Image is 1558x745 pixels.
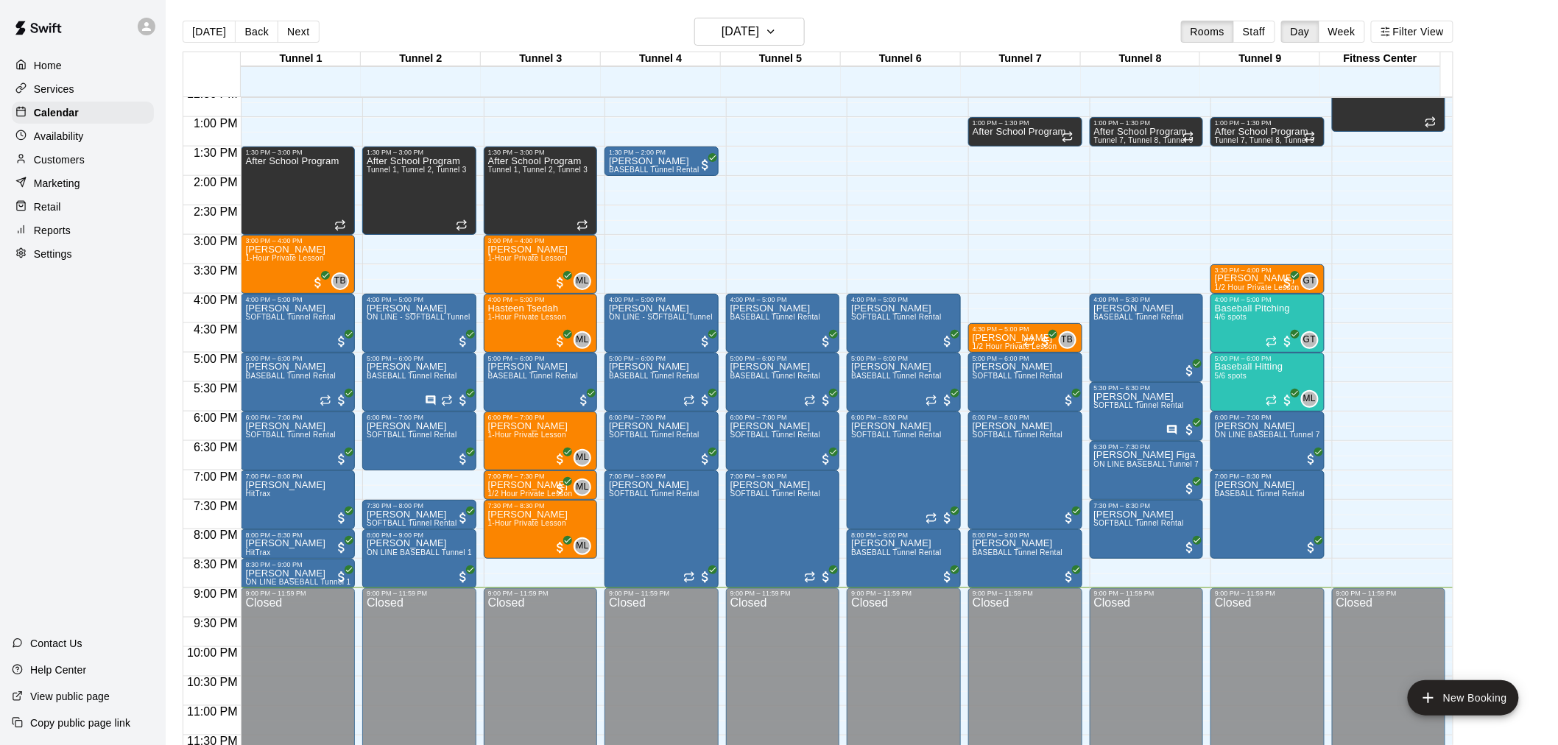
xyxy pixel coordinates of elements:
div: 6:00 PM – 7:00 PM [609,414,714,421]
a: Availability [12,125,154,147]
span: 7:00 PM [190,470,242,483]
div: 6:00 PM – 7:00 PM [245,414,350,421]
span: TB [334,274,346,289]
span: SOFTBALL Tunnel Rental [245,431,336,439]
div: 1:30 PM – 3:00 PM: After School Program [484,146,598,235]
div: Fitness Center [1320,52,1440,66]
span: All customers have paid [553,540,568,555]
p: Help Center [30,663,86,677]
span: 1-Hour Private Lesson [488,431,567,439]
div: 3:00 PM – 4:00 PM [488,237,593,244]
a: Home [12,54,154,77]
span: BASEBALL Tunnel Rental [1215,490,1305,498]
div: Calendar [12,102,154,124]
span: SOFTBALL Tunnel Rental [1094,519,1185,527]
span: All customers have paid [698,452,713,467]
div: 5:00 PM – 6:00 PM: BASEBALL Tunnel Rental [604,353,719,412]
div: Marcus Lucas [574,537,591,555]
span: All customers have paid [553,452,568,467]
span: All customers have paid [940,334,955,349]
span: ML [576,333,588,347]
div: 5:00 PM – 6:00 PM: BASEBALL Tunnel Rental [484,353,598,412]
span: All customers have paid [819,452,833,467]
div: 1:00 PM – 1:30 PM: After School Program [1210,117,1325,146]
span: ON LINE BASEBALL Tunnel 1-6 Rental [367,548,504,557]
span: SOFTBALL Tunnel Rental [1094,401,1185,409]
span: Recurring event [926,512,937,524]
p: Retail [34,200,61,214]
div: 6:00 PM – 7:00 PM: SOFTBALL Tunnel Rental [726,412,840,470]
span: Recurring event [804,395,816,406]
div: 6:00 PM – 8:00 PM: SOFTBALL Tunnel Rental [847,412,961,529]
div: 6:00 PM – 7:00 PM: 1-Hour Private Lesson [484,412,598,470]
span: All customers have paid [819,393,833,408]
span: ML [1303,392,1316,406]
div: 4:00 PM – 5:00 PM [367,296,472,303]
p: Customers [34,152,85,167]
span: All customers have paid [334,540,349,555]
div: 4:00 PM – 5:00 PM [609,296,714,303]
span: ML [576,539,588,554]
svg: Has notes [1166,424,1178,436]
span: ON LINE BASEBALL Tunnel 7-9 Rental [1215,431,1353,439]
div: 7:00 PM – 9:00 PM: SOFTBALL Tunnel Rental [726,470,840,588]
span: SOFTBALL Tunnel Rental [367,431,457,439]
span: HitTrax [245,490,270,498]
span: All customers have paid [456,452,470,467]
div: Settings [12,243,154,265]
span: All customers have paid [940,511,955,526]
p: Availability [34,129,84,144]
div: 5:00 PM – 6:00 PM: BASEBALL Tunnel Rental [362,353,476,412]
span: BASEBALL Tunnel Rental [851,548,942,557]
p: Home [34,58,62,73]
span: All customers have paid [698,393,713,408]
button: Rooms [1181,21,1234,43]
div: 3:00 PM – 4:00 PM [245,237,350,244]
button: Filter View [1371,21,1453,43]
span: 8:00 PM [190,529,242,542]
span: Recurring event [456,219,468,231]
span: All customers have paid [553,275,568,290]
button: Week [1319,21,1365,43]
span: All customers have paid [553,334,568,349]
div: 3:00 PM – 4:00 PM: 1-Hour Private Lesson [241,235,355,294]
div: 4:00 PM – 5:00 PM [730,296,836,303]
div: Tunnel 8 [1081,52,1201,66]
div: 8:00 PM – 9:00 PM [851,532,956,539]
div: 6:00 PM – 7:00 PM [367,414,472,421]
div: 7:00 PM – 7:30 PM: 1/2 Hour Private Lesson [484,470,598,500]
span: All customers have paid [334,511,349,526]
p: Settings [34,247,72,261]
span: SOFTBALL Tunnel Rental [973,372,1063,380]
div: 8:00 PM – 8:30 PM: Jamie Wicks [241,529,355,559]
div: 3:30 PM – 4:00 PM [1215,266,1320,274]
button: Staff [1233,21,1275,43]
span: All customers have paid [311,275,325,290]
div: 5:00 PM – 6:00 PM: BASEBALL Tunnel Rental [241,353,355,412]
div: Marketing [12,172,154,194]
div: 4:00 PM – 5:00 PM: Baseball Pitching [1210,294,1325,353]
span: Recurring event [1266,336,1277,347]
span: All customers have paid [1062,393,1076,408]
div: 5:00 PM – 6:00 PM [1215,355,1320,362]
span: SOFTBALL Tunnel Rental [609,431,699,439]
span: BASEBALL Tunnel Rental [367,372,457,380]
span: SOFTBALL Tunnel Rental [609,490,699,498]
div: 4:00 PM – 5:00 PM [488,296,593,303]
span: SOFTBALL Tunnel Rental [851,431,942,439]
div: 8:00 PM – 9:00 PM: BASEBALL Tunnel Rental [847,529,961,588]
div: 3:00 PM – 4:00 PM: 1-Hour Private Lesson [484,235,598,294]
div: 7:30 PM – 8:30 PM: 1-Hour Private Lesson [484,500,598,559]
div: 4:00 PM – 5:30 PM [1094,296,1199,303]
span: ON LINE - SOFTBALL Tunnel 1-6 Rental [367,313,509,321]
div: 6:00 PM – 8:00 PM [851,414,956,421]
span: Recurring event [441,395,453,406]
span: Tunnel 1, Tunnel 2, Tunnel 3 [367,166,467,174]
div: 1:30 PM – 3:00 PM: After School Program [241,146,355,235]
span: BASEBALL Tunnel Rental [245,372,336,380]
a: Reports [12,219,154,241]
div: 8:00 PM – 9:00 PM: Brayden Liebrock [362,529,476,588]
div: 4:00 PM – 5:00 PM [851,296,956,303]
div: 7:00 PM – 9:00 PM [730,473,836,480]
